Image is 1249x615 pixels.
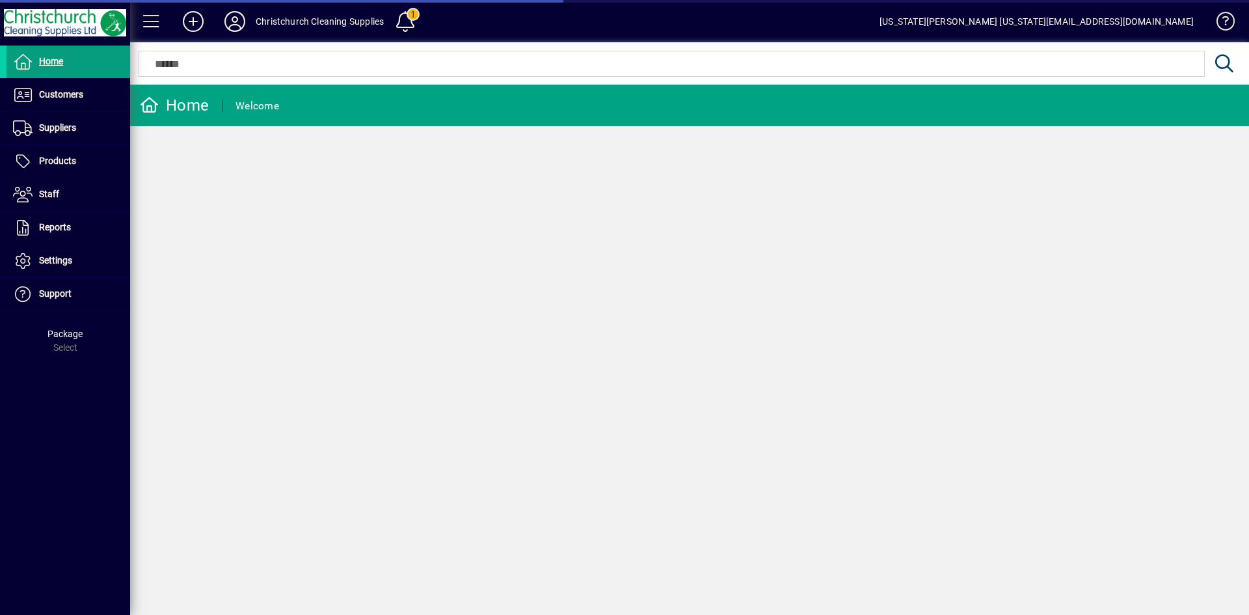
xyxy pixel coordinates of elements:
[7,112,130,144] a: Suppliers
[39,288,72,299] span: Support
[214,10,256,33] button: Profile
[39,189,59,199] span: Staff
[1207,3,1233,45] a: Knowledge Base
[39,122,76,133] span: Suppliers
[256,11,384,32] div: Christchurch Cleaning Supplies
[39,89,83,100] span: Customers
[7,278,130,310] a: Support
[7,245,130,277] a: Settings
[235,96,279,116] div: Welcome
[7,79,130,111] a: Customers
[39,56,63,66] span: Home
[140,95,209,116] div: Home
[47,329,83,339] span: Package
[172,10,214,33] button: Add
[7,212,130,244] a: Reports
[880,11,1194,32] div: [US_STATE][PERSON_NAME] [US_STATE][EMAIL_ADDRESS][DOMAIN_NAME]
[39,255,72,266] span: Settings
[7,145,130,178] a: Products
[39,222,71,232] span: Reports
[7,178,130,211] a: Staff
[39,156,76,166] span: Products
